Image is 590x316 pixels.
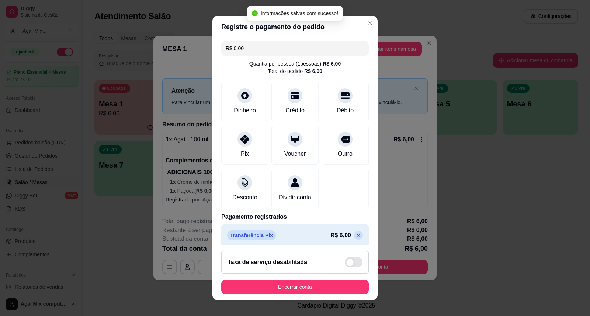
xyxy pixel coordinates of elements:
div: Dividir conta [279,193,311,202]
span: check-circle [252,10,258,16]
div: Crédito [285,106,305,115]
button: Encerrar conta [221,280,369,294]
div: Dinheiro [234,106,256,115]
div: Quantia por pessoa ( 1 pessoas) [249,60,341,67]
div: R$ 6,00 [304,67,322,75]
div: Outro [338,150,353,158]
div: Pix [241,150,249,158]
div: Desconto [232,193,257,202]
p: R$ 6,00 [330,231,351,240]
header: Registre o pagamento do pedido [212,16,378,38]
button: Close [364,17,376,29]
div: Voucher [284,150,306,158]
p: Transferência Pix [227,230,276,240]
div: Total do pedido [268,67,322,75]
h2: Taxa de serviço desabilitada [228,258,307,267]
span: Informações salvas com sucesso! [261,10,338,16]
div: Débito [337,106,354,115]
div: R$ 6,00 [323,60,341,67]
input: Ex.: hambúrguer de cordeiro [226,41,364,56]
p: Pagamento registrados [221,213,369,221]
